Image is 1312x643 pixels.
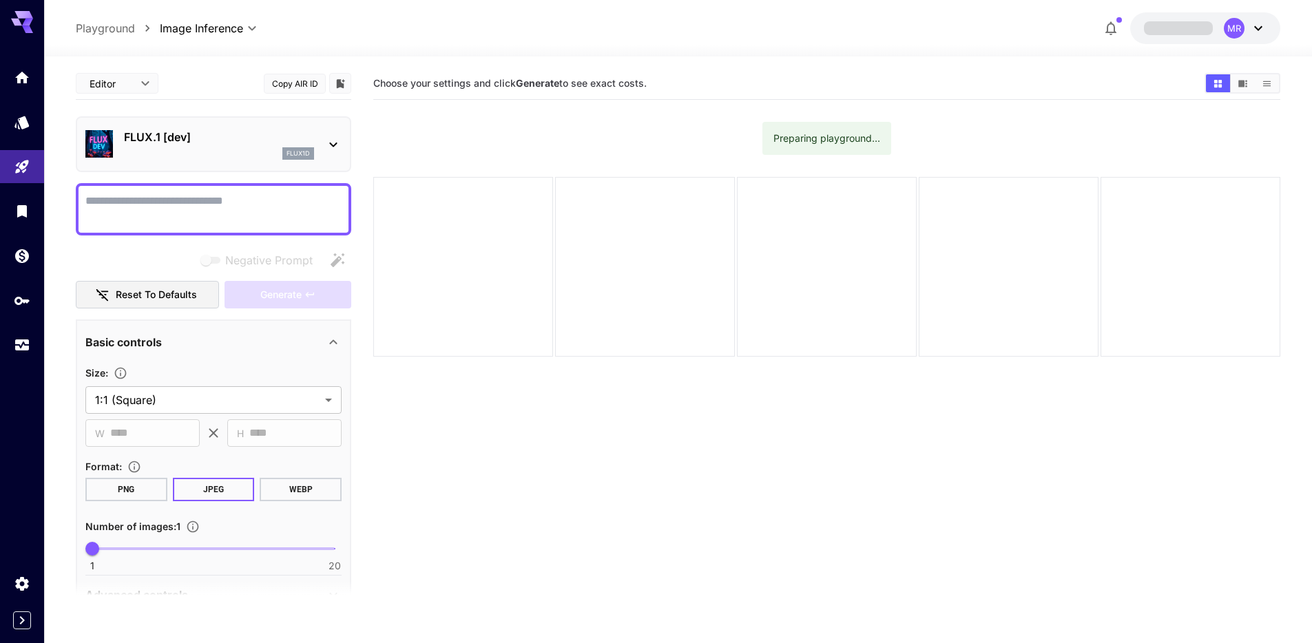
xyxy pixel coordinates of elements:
p: Basic controls [85,334,162,350]
span: 20 [329,559,341,573]
button: Expand sidebar [13,611,31,629]
span: 1 [90,559,94,573]
span: W [95,425,105,441]
div: Library [14,202,30,220]
p: flux1d [287,149,310,158]
button: Show media in grid view [1206,74,1230,92]
button: Reset to defaults [76,281,219,309]
span: Negative prompts are not compatible with the selected model. [198,251,324,268]
button: Specify how many images to generate in a single request. Each image generation will be charged se... [180,520,205,534]
div: Models [14,114,30,131]
button: MR [1130,12,1280,44]
span: Format : [85,461,122,472]
button: Add to library [334,75,346,92]
div: Basic controls [85,326,342,359]
div: MR [1224,18,1245,39]
button: JPEG [173,478,255,501]
span: Choose your settings and click to see exact costs. [373,77,647,89]
button: WEBP [260,478,342,501]
div: Wallet [14,247,30,264]
span: Image Inference [160,20,243,36]
button: PNG [85,478,167,501]
div: FLUX.1 [dev]flux1d [85,123,342,165]
button: Show media in video view [1231,74,1255,92]
div: Usage [14,337,30,354]
a: Playground [76,20,135,36]
span: Editor [90,76,132,91]
b: Generate [516,77,559,89]
span: Number of images : 1 [85,520,180,532]
div: Playground [14,158,30,176]
span: Negative Prompt [225,252,313,268]
span: 1:1 (Square) [95,392,320,408]
div: Preparing playground... [773,126,880,151]
nav: breadcrumb [76,20,160,36]
span: H [237,425,244,441]
div: API Keys [14,292,30,309]
div: Settings [14,575,30,592]
p: FLUX.1 [dev] [124,129,314,145]
button: Adjust the dimensions of the generated image by specifying its width and height in pixels, or sel... [108,366,133,380]
div: Home [14,69,30,86]
button: Show media in list view [1255,74,1279,92]
div: Show media in grid viewShow media in video viewShow media in list view [1205,73,1280,94]
span: Size : [85,367,108,379]
div: Advanced controls [85,578,342,611]
button: Choose the file format for the output image. [122,460,147,474]
button: Copy AIR ID [264,74,326,94]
